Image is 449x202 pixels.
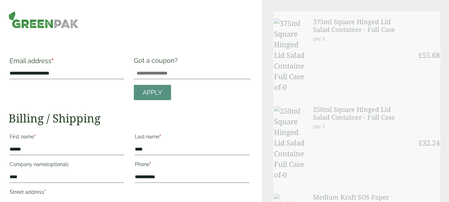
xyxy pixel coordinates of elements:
h2: Billing / Shipping [9,111,251,125]
abbr: required [149,162,151,167]
label: Phone [135,159,250,171]
span: Apply [143,89,162,97]
abbr: required [51,57,54,65]
img: GreenPak Supplies [9,11,78,28]
abbr: required [34,134,36,140]
abbr: required [159,134,161,140]
a: Apply [134,85,171,100]
label: Last name [135,132,250,144]
label: Got a coupon? [134,57,181,68]
label: Email address [10,58,124,68]
abbr: required [44,189,46,195]
label: Street address [10,187,124,199]
label: First name [10,132,124,144]
label: Company name [10,159,124,171]
span: (optional) [47,162,69,167]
